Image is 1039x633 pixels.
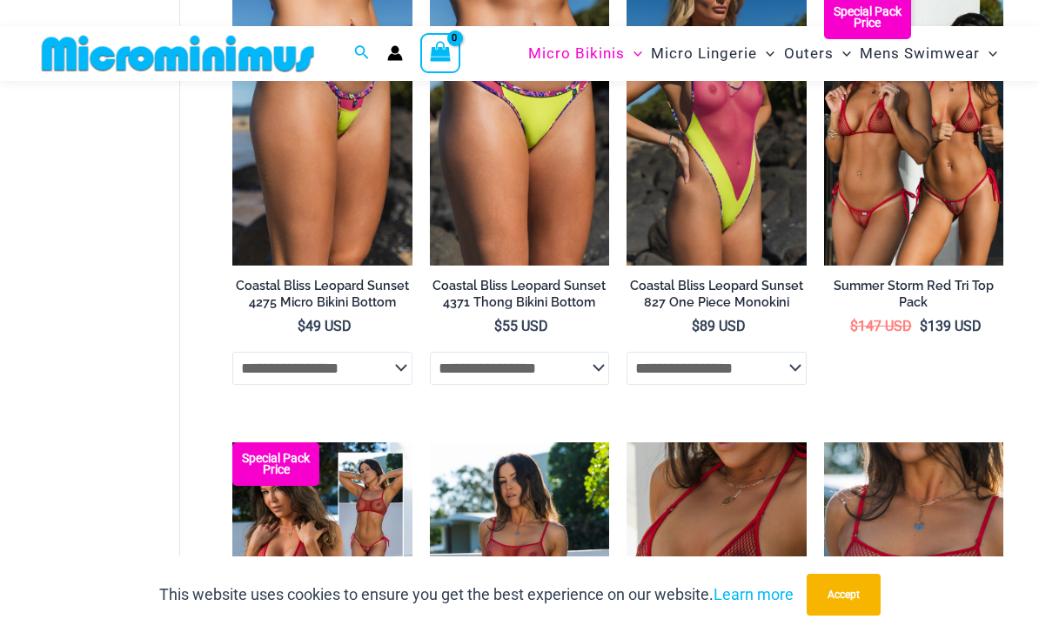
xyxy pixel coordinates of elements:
[232,278,412,317] a: Coastal Bliss Leopard Sunset 4275 Micro Bikini Bottom
[780,31,855,76] a: OutersMenu ToggleMenu Toggle
[627,278,806,310] h2: Coastal Bliss Leopard Sunset 827 One Piece Monokini
[494,318,548,334] bdi: 55 USD
[824,278,1003,310] h2: Summer Storm Red Tri Top Pack
[387,45,403,61] a: Account icon link
[860,31,980,76] span: Mens Swimwear
[494,318,502,334] span: $
[627,278,806,317] a: Coastal Bliss Leopard Sunset 827 One Piece Monokini
[920,318,982,334] bdi: 139 USD
[298,318,352,334] bdi: 49 USD
[980,31,997,76] span: Menu Toggle
[354,43,370,64] a: Search icon link
[159,582,794,608] p: This website uses cookies to ensure you get the best experience on our website.
[807,574,881,616] button: Accept
[757,31,774,76] span: Menu Toggle
[651,31,757,76] span: Micro Lingerie
[430,278,609,317] a: Coastal Bliss Leopard Sunset 4371 Thong Bikini Bottom
[824,6,911,29] b: Special Pack Price
[834,31,851,76] span: Menu Toggle
[850,318,912,334] bdi: 147 USD
[430,278,609,310] h2: Coastal Bliss Leopard Sunset 4371 Thong Bikini Bottom
[714,585,794,603] a: Learn more
[625,31,642,76] span: Menu Toggle
[850,318,858,334] span: $
[920,318,928,334] span: $
[784,31,834,76] span: Outers
[35,34,321,73] img: MM SHOP LOGO FLAT
[521,29,1004,78] nav: Site Navigation
[298,318,305,334] span: $
[528,31,625,76] span: Micro Bikinis
[232,453,319,475] b: Special Pack Price
[232,278,412,310] h2: Coastal Bliss Leopard Sunset 4275 Micro Bikini Bottom
[420,33,460,73] a: View Shopping Cart, empty
[855,31,1002,76] a: Mens SwimwearMenu ToggleMenu Toggle
[692,318,746,334] bdi: 89 USD
[524,31,647,76] a: Micro BikinisMenu ToggleMenu Toggle
[692,318,700,334] span: $
[824,278,1003,317] a: Summer Storm Red Tri Top Pack
[647,31,779,76] a: Micro LingerieMenu ToggleMenu Toggle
